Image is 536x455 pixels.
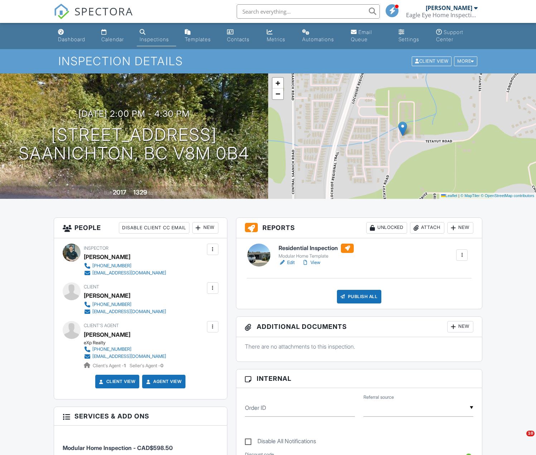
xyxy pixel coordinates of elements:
[236,317,482,337] h3: Additional Documents
[160,363,163,368] strong: 0
[92,346,131,352] div: [PHONE_NUMBER]
[63,444,173,451] span: Modular Home Inspection - CAD$598.50
[512,431,529,448] iframe: Intercom live chat
[98,378,136,385] a: Client View
[84,269,166,277] a: [EMAIL_ADDRESS][DOMAIN_NAME]
[148,190,158,196] span: sq. ft.
[93,363,127,368] span: Client's Agent -
[19,125,250,163] h1: [STREET_ADDRESS] Saanichton, BC V8M 0B4
[224,26,258,46] a: Contacts
[299,26,343,46] a: Automations (Basic)
[526,431,535,436] span: 10
[366,222,407,234] div: Unlocked
[426,4,472,11] div: [PERSON_NAME]
[92,263,131,269] div: [PHONE_NUMBER]
[279,259,295,266] a: Edit
[182,26,218,46] a: Templates
[84,301,166,308] a: [PHONE_NUMBER]
[396,26,427,46] a: Settings
[411,58,453,63] a: Client View
[119,222,189,234] div: Disable Client CC Email
[92,270,166,276] div: [EMAIL_ADDRESS][DOMAIN_NAME]
[101,36,124,42] div: Calendar
[124,363,126,368] strong: 1
[267,36,285,42] div: Metrics
[237,4,380,19] input: Search everything...
[412,57,452,66] div: Client View
[55,26,93,46] a: Dashboard
[406,11,478,19] div: Eagle Eye Home Inspections
[78,109,190,119] h3: [DATE] 2:00 pm - 4:30 pm
[133,188,147,196] div: 1329
[84,252,130,262] div: [PERSON_NAME]
[113,188,126,196] div: 2017
[185,36,211,42] div: Templates
[92,302,131,307] div: [PHONE_NUMBER]
[74,4,133,19] span: SPECTORA
[104,190,112,196] span: Built
[279,244,354,253] h6: Residential Inspection
[275,78,280,87] span: +
[399,36,419,42] div: Settings
[192,222,218,234] div: New
[54,407,227,426] h3: Services & Add ons
[84,346,166,353] a: [PHONE_NUMBER]
[279,244,354,259] a: Residential Inspection Modular Home Template
[410,222,444,234] div: Attach
[236,218,482,238] h3: Reports
[348,26,390,46] a: Email Queue
[140,36,169,42] div: Inspections
[84,353,166,360] a: [EMAIL_ADDRESS][DOMAIN_NAME]
[481,193,534,198] a: © OpenStreetMap contributors
[84,308,166,315] a: [EMAIL_ADDRESS][DOMAIN_NAME]
[58,55,478,67] h1: Inspection Details
[447,321,473,332] div: New
[398,121,407,136] img: Marker
[264,26,294,46] a: Metrics
[54,4,69,19] img: The Best Home Inspection Software - Spectora
[84,284,99,289] span: Client
[58,36,85,42] div: Dashboard
[272,78,283,88] a: Zoom in
[436,29,463,42] div: Support Center
[363,394,394,401] label: Referral source
[92,354,166,359] div: [EMAIL_ADDRESS][DOMAIN_NAME]
[245,438,316,447] label: Disable All Notifications
[447,222,473,234] div: New
[227,36,250,42] div: Contacts
[279,253,354,259] div: Modular Home Template
[441,193,457,198] a: Leaflet
[54,218,227,238] h3: People
[145,378,182,385] a: Agent View
[275,89,280,98] span: −
[84,329,130,340] a: [PERSON_NAME]
[433,26,481,46] a: Support Center
[458,193,459,198] span: |
[302,36,334,42] div: Automations
[84,340,172,346] div: eXp Realty
[54,10,133,25] a: SPECTORA
[84,290,130,301] div: [PERSON_NAME]
[137,26,177,46] a: Inspections
[92,309,166,315] div: [EMAIL_ADDRESS][DOMAIN_NAME]
[84,323,119,328] span: Client's Agent
[84,262,166,269] a: [PHONE_NUMBER]
[236,369,482,388] h3: Internal
[130,363,163,368] span: Seller's Agent -
[84,245,108,251] span: Inspector
[337,290,382,303] div: Publish All
[302,259,320,266] a: View
[460,193,480,198] a: © MapTiler
[245,343,474,350] p: There are no attachments to this inspection.
[245,404,266,412] label: Order ID
[351,29,372,42] div: Email Queue
[454,57,477,66] div: More
[272,88,283,99] a: Zoom out
[98,26,131,46] a: Calendar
